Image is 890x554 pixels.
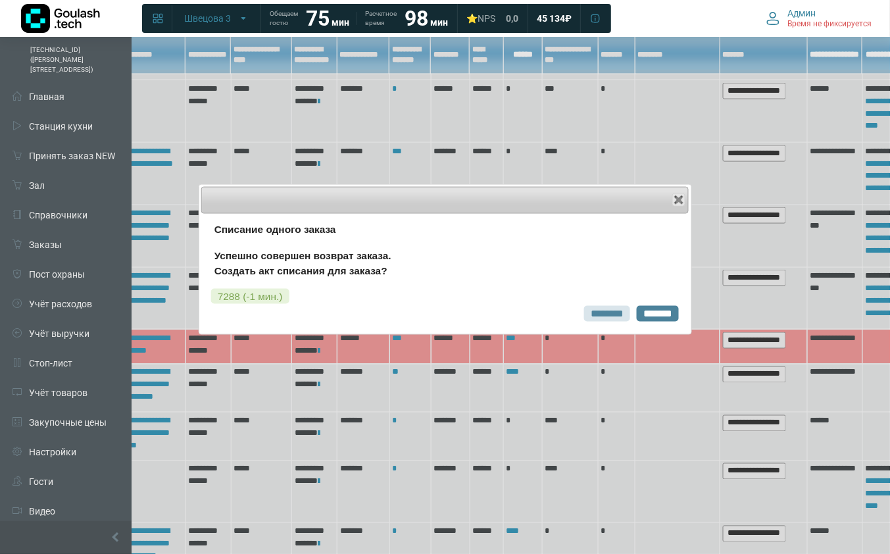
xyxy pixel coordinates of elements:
img: Логотип компании Goulash.tech [21,4,100,33]
span: 0,0 [506,13,518,24]
span: мин [332,17,349,28]
span: ₽ [565,13,572,24]
strong: 75 [306,6,330,31]
button: Швецова 3 [176,8,257,29]
span: Обещаем гостю [270,9,298,28]
p: Успешно совершен возврат заказа. Создать акт списания для заказа? [214,248,669,278]
span: Швецова 3 [184,13,231,24]
span: 45 134 [537,13,565,24]
span: мин [430,17,448,28]
p: Списание одного заказа [214,222,669,237]
a: Обещаем гостю 75 мин Расчетное время 98 мин [262,7,456,30]
strong: 98 [405,6,428,31]
button: Close [672,193,685,207]
div: ⭐ [466,13,495,24]
a: 45 134 ₽ [529,7,580,30]
span: Время не фиксируется [787,19,872,30]
span: Расчетное время [365,9,397,28]
button: Админ Время не фиксируется [758,5,879,32]
a: ⭐NPS 0,0 [458,7,526,30]
span: Админ [787,7,816,19]
div: 7288 (-1 мин.) [211,289,289,304]
span: NPS [478,13,495,24]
